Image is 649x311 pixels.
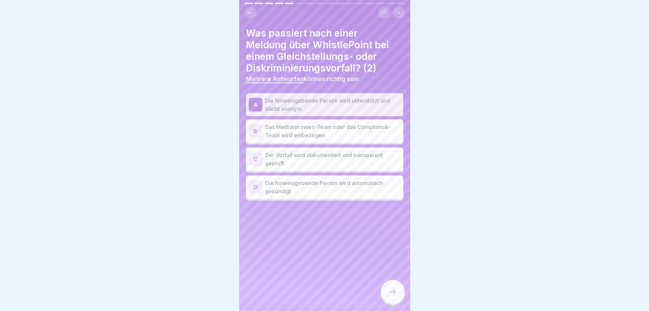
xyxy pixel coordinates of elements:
p: Die hinweisgebende Person wird unterstützt und bleibt anonym. [265,96,401,113]
p: Die hinweisgebende Person wird automatisch gekündigt. [265,179,401,195]
div: B [249,124,262,138]
p: können richtig sein [246,75,403,83]
h4: Was passiert nach einer Meldung über WhistlePoint bei einem Gleichstellungs- oder Diskriminierung... [246,27,403,74]
div: A [249,98,262,112]
div: C [249,152,262,166]
p: Das Mediator:innen-Team oder das Compliance-Team wird einbezogen. [265,123,401,139]
span: Mehrere Antworten [246,75,304,82]
p: Der Vorfall wird dokumentiert und transparent geprüft. [265,151,401,167]
div: D [249,180,262,194]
